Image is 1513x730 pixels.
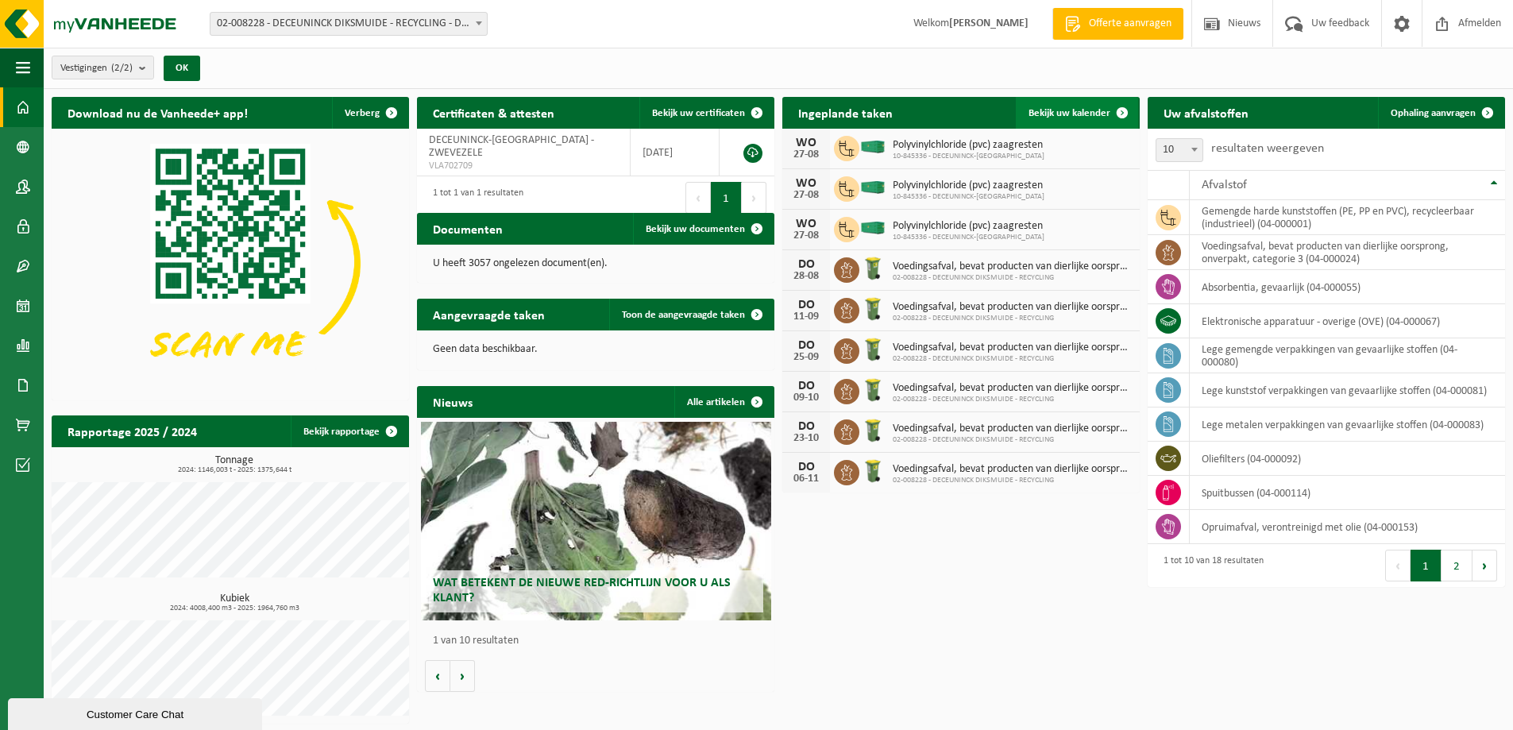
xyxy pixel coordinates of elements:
[633,213,773,245] a: Bekijk uw documenten
[1411,550,1442,581] button: 1
[1472,550,1497,581] button: Next
[790,218,822,230] div: WO
[417,97,570,128] h2: Certificaten & attesten
[685,182,711,214] button: Previous
[790,258,822,271] div: DO
[790,230,822,241] div: 27-08
[1148,97,1264,128] h2: Uw afvalstoffen
[639,97,773,129] a: Bekijk uw certificaten
[429,160,618,172] span: VLA702709
[421,422,771,620] a: Wat betekent de nieuwe RED-richtlijn voor u als klant?
[742,182,766,214] button: Next
[652,108,745,118] span: Bekijk uw certificaten
[1385,550,1411,581] button: Previous
[417,299,561,330] h2: Aangevraagde taken
[210,12,488,36] span: 02-008228 - DECEUNINCK DIKSMUIDE - RECYCLING - DIKSMUIDE
[790,311,822,323] div: 11-09
[782,97,909,128] h2: Ingeplande taken
[164,56,200,81] button: OK
[1085,16,1175,32] span: Offerte aanvragen
[790,352,822,363] div: 25-09
[893,301,1132,314] span: Voedingsafval, bevat producten van dierlijke oorsprong, onverpakt, categorie 3
[859,336,886,363] img: WB-0140-HPE-GN-50
[859,458,886,485] img: WB-0140-HPE-GN-50
[332,97,407,129] button: Verberg
[893,233,1044,242] span: 10-845336 - DECEUNINCK-[GEOGRAPHIC_DATA]
[450,660,475,692] button: Volgende
[425,660,450,692] button: Vorige
[859,180,886,195] img: HK-XC-40-GN-00
[1029,108,1110,118] span: Bekijk uw kalender
[1202,179,1247,191] span: Afvalstof
[433,635,766,647] p: 1 van 10 resultaten
[859,255,886,282] img: WB-0140-HPE-GN-50
[893,192,1044,202] span: 10-845336 - DECEUNINCK-[GEOGRAPHIC_DATA]
[1442,550,1472,581] button: 2
[790,190,822,201] div: 27-08
[417,386,488,417] h2: Nieuws
[790,339,822,352] div: DO
[646,224,745,234] span: Bekijk uw documenten
[859,377,886,404] img: WB-0140-HPE-GN-50
[859,417,886,444] img: WB-0140-HPE-GN-50
[345,108,380,118] span: Verberg
[893,395,1132,404] span: 02-008228 - DECEUNINCK DIKSMUIDE - RECYCLING
[790,149,822,160] div: 27-08
[291,415,407,447] a: Bekijk rapportage
[1190,373,1505,407] td: lege kunststof verpakkingen van gevaarlijke stoffen (04-000081)
[711,182,742,214] button: 1
[790,177,822,190] div: WO
[52,56,154,79] button: Vestigingen(2/2)
[622,310,745,320] span: Toon de aangevraagde taken
[1190,304,1505,338] td: elektronische apparatuur - overige (OVE) (04-000067)
[1190,407,1505,442] td: lege metalen verpakkingen van gevaarlijke stoffen (04-000083)
[429,134,594,159] span: DECEUNINCK-[GEOGRAPHIC_DATA] - ZWEVEZELE
[417,213,519,244] h2: Documenten
[790,392,822,404] div: 09-10
[893,220,1044,233] span: Polyvinylchloride (pvc) zaagresten
[60,56,133,80] span: Vestigingen
[52,97,264,128] h2: Download nu de Vanheede+ app!
[60,455,409,474] h3: Tonnage
[60,466,409,474] span: 2024: 1146,003 t - 2025: 1375,644 t
[893,152,1044,161] span: 10-845336 - DECEUNINCK-[GEOGRAPHIC_DATA]
[893,382,1132,395] span: Voedingsafval, bevat producten van dierlijke oorsprong, onverpakt, categorie 3
[790,473,822,485] div: 06-11
[60,593,409,612] h3: Kubiek
[893,463,1132,476] span: Voedingsafval, bevat producten van dierlijke oorsprong, onverpakt, categorie 3
[1016,97,1138,129] a: Bekijk uw kalender
[111,63,133,73] count: (2/2)
[52,129,409,397] img: Download de VHEPlus App
[790,271,822,282] div: 28-08
[1190,235,1505,270] td: voedingsafval, bevat producten van dierlijke oorsprong, onverpakt, categorie 3 (04-000024)
[790,137,822,149] div: WO
[893,139,1044,152] span: Polyvinylchloride (pvc) zaagresten
[433,577,731,604] span: Wat betekent de nieuwe RED-richtlijn voor u als klant?
[790,433,822,444] div: 23-10
[893,342,1132,354] span: Voedingsafval, bevat producten van dierlijke oorsprong, onverpakt, categorie 3
[859,221,886,235] img: HK-XC-40-GN-00
[790,420,822,433] div: DO
[893,435,1132,445] span: 02-008228 - DECEUNINCK DIKSMUIDE - RECYCLING
[1156,548,1264,583] div: 1 tot 10 van 18 resultaten
[8,695,265,730] iframe: chat widget
[674,386,773,418] a: Alle artikelen
[893,476,1132,485] span: 02-008228 - DECEUNINCK DIKSMUIDE - RECYCLING
[893,273,1132,283] span: 02-008228 - DECEUNINCK DIKSMUIDE - RECYCLING
[790,380,822,392] div: DO
[1391,108,1476,118] span: Ophaling aanvragen
[210,13,487,35] span: 02-008228 - DECEUNINCK DIKSMUIDE - RECYCLING - DIKSMUIDE
[859,140,886,154] img: HK-XC-40-GN-00
[1190,510,1505,544] td: opruimafval, verontreinigd met olie (04-000153)
[1156,139,1202,161] span: 10
[425,180,523,215] div: 1 tot 1 van 1 resultaten
[1211,142,1324,155] label: resultaten weergeven
[60,604,409,612] span: 2024: 4008,400 m3 - 2025: 1964,760 m3
[790,461,822,473] div: DO
[1378,97,1503,129] a: Ophaling aanvragen
[790,299,822,311] div: DO
[433,258,758,269] p: U heeft 3057 ongelezen document(en).
[949,17,1029,29] strong: [PERSON_NAME]
[1190,338,1505,373] td: lege gemengde verpakkingen van gevaarlijke stoffen (04-000080)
